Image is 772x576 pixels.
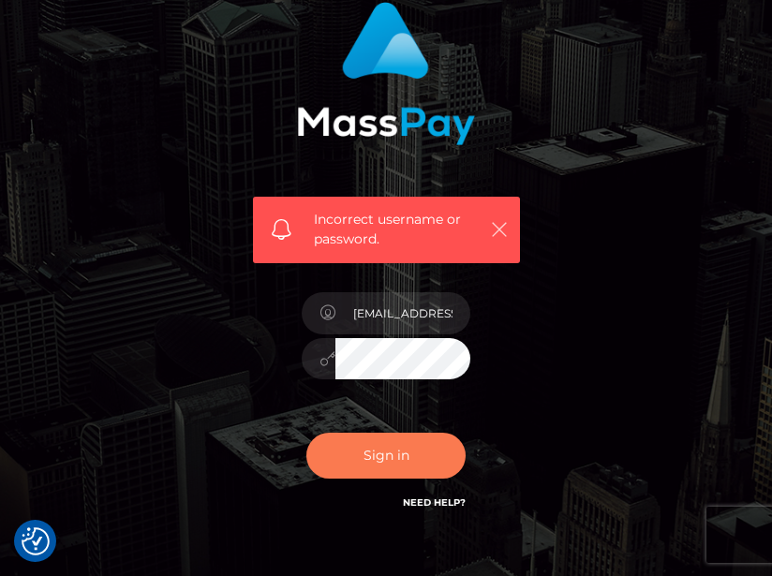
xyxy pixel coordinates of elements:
input: Username... [335,292,470,334]
span: Incorrect username or password. [314,210,481,249]
button: Sign in [306,433,466,479]
img: MassPay Login [297,2,475,145]
button: Consent Preferences [22,527,50,555]
a: Need Help? [403,496,466,509]
img: Revisit consent button [22,527,50,555]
